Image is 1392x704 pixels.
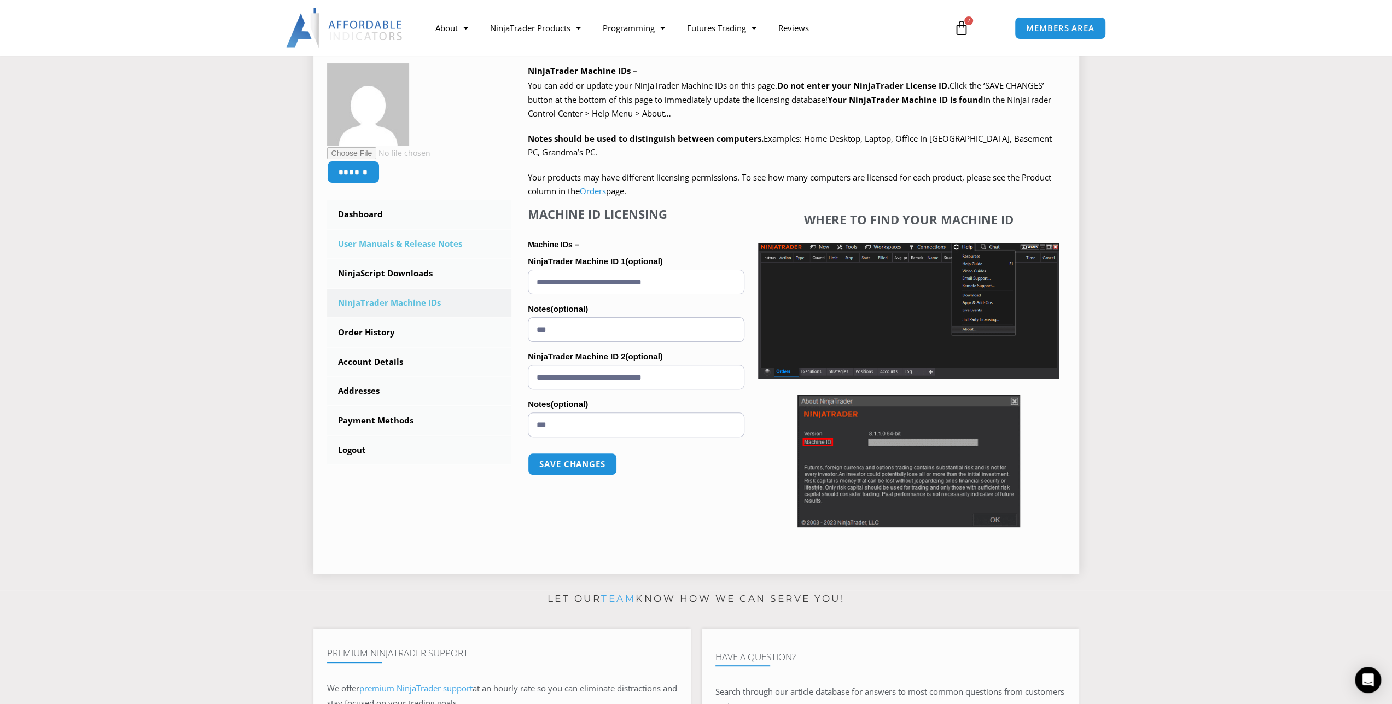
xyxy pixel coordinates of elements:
[551,304,588,313] span: (optional)
[1015,17,1106,39] a: MEMBERS AREA
[327,683,359,694] span: We offer
[715,651,1065,662] h4: Have A Question?
[479,15,591,40] a: NinjaTrader Products
[359,683,473,694] a: premium NinjaTrader support
[327,289,512,317] a: NinjaTrader Machine IDs
[767,15,819,40] a: Reviews
[528,65,637,76] b: NinjaTrader Machine IDs –
[828,94,983,105] strong: Your NinjaTrader Machine ID is found
[1026,24,1094,32] span: MEMBERS AREA
[286,8,404,48] img: LogoAI | Affordable Indicators – NinjaTrader
[528,207,744,221] h4: Machine ID Licensing
[964,16,973,25] span: 2
[625,257,662,266] span: (optional)
[551,399,588,409] span: (optional)
[528,80,777,91] span: You can add or update your NinjaTrader Machine IDs on this page.
[528,240,579,249] strong: Machine IDs –
[327,230,512,258] a: User Manuals & Release Notes
[528,80,1051,119] span: Click the ‘SAVE CHANGES’ button at the bottom of this page to immediately update the licensing da...
[528,396,744,412] label: Notes
[758,243,1059,379] img: Screenshot 2025-01-17 1155544 | Affordable Indicators – NinjaTrader
[528,253,744,270] label: NinjaTrader Machine ID 1
[528,133,764,144] strong: Notes should be used to distinguish between computers.
[777,80,950,91] b: Do not enter your NinjaTrader License ID.
[327,318,512,347] a: Order History
[758,212,1059,226] h4: Where to find your Machine ID
[1355,667,1381,693] div: Open Intercom Messenger
[675,15,767,40] a: Futures Trading
[591,15,675,40] a: Programming
[327,436,512,464] a: Logout
[528,453,617,475] button: Save changes
[424,15,941,40] nav: Menu
[424,15,479,40] a: About
[580,185,606,196] a: Orders
[625,352,662,361] span: (optional)
[528,172,1051,197] span: Your products may have different licensing permissions. To see how many computers are licensed fo...
[327,259,512,288] a: NinjaScript Downloads
[327,348,512,376] a: Account Details
[797,395,1020,527] img: Screenshot 2025-01-17 114931 | Affordable Indicators – NinjaTrader
[327,648,677,659] h4: Premium NinjaTrader Support
[327,406,512,435] a: Payment Methods
[528,348,744,365] label: NinjaTrader Machine ID 2
[528,301,744,317] label: Notes
[327,200,512,464] nav: Account pages
[937,12,986,44] a: 2
[327,63,409,146] img: 804984a493e726a04b02d91cd5f9b3f466b4906396fccf9631a7dd2bba3ef712
[528,133,1052,158] span: Examples: Home Desktop, Laptop, Office In [GEOGRAPHIC_DATA], Basement PC, Grandma’s PC.
[313,590,1079,608] p: Let our know how we can serve you!
[327,200,512,229] a: Dashboard
[601,593,636,604] a: team
[327,377,512,405] a: Addresses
